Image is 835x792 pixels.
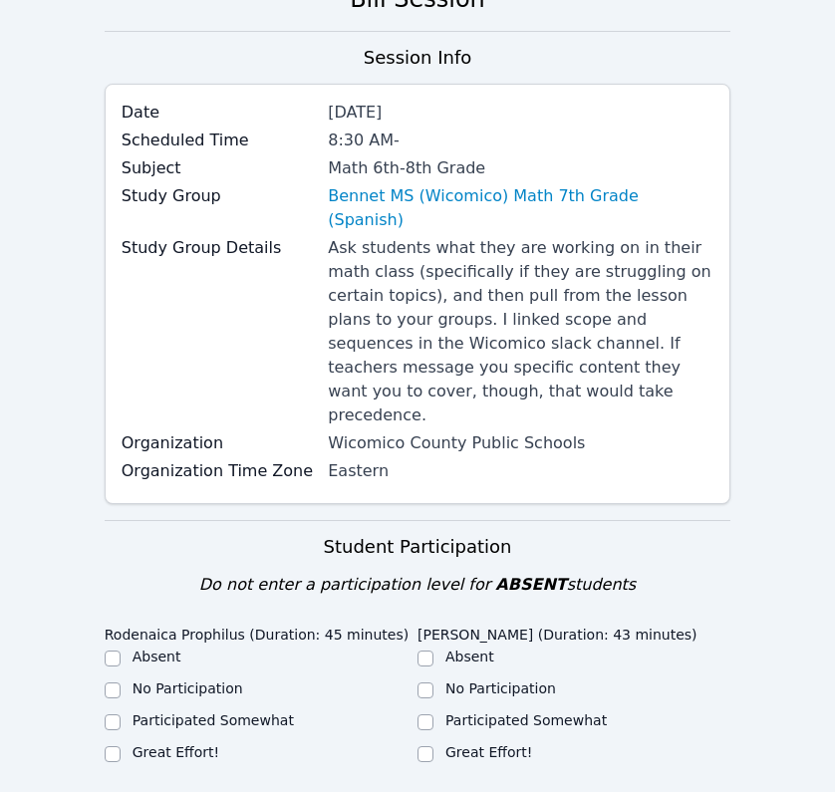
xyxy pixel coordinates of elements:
label: No Participation [133,680,243,696]
label: Study Group Details [122,236,317,260]
label: No Participation [445,680,556,696]
legend: [PERSON_NAME] (Duration: 43 minutes) [417,617,697,647]
label: Organization [122,431,317,455]
div: [DATE] [328,101,713,125]
div: Math 6th-8th Grade [328,156,713,180]
legend: Rodenaica Prophilus (Duration: 45 minutes) [105,617,409,647]
label: Scheduled Time [122,129,317,152]
label: Great Effort! [133,744,219,760]
label: Participated Somewhat [133,712,294,728]
label: Date [122,101,317,125]
h3: Session Info [364,44,471,72]
a: Bennet MS (Wicomico) Math 7th Grade (Spanish) [328,184,713,232]
label: Absent [445,649,494,664]
div: Ask students what they are working on in their math class (specifically if they are struggling on... [328,236,713,427]
span: ABSENT [495,575,566,594]
h3: Student Participation [105,533,731,561]
label: Subject [122,156,317,180]
label: Absent [133,649,181,664]
label: Study Group [122,184,317,208]
div: 8:30 AM - [328,129,713,152]
label: Organization Time Zone [122,459,317,483]
label: Great Effort! [445,744,532,760]
div: Do not enter a participation level for students [105,573,731,597]
label: Participated Somewhat [445,712,607,728]
div: Wicomico County Public Schools [328,431,713,455]
div: Eastern [328,459,713,483]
